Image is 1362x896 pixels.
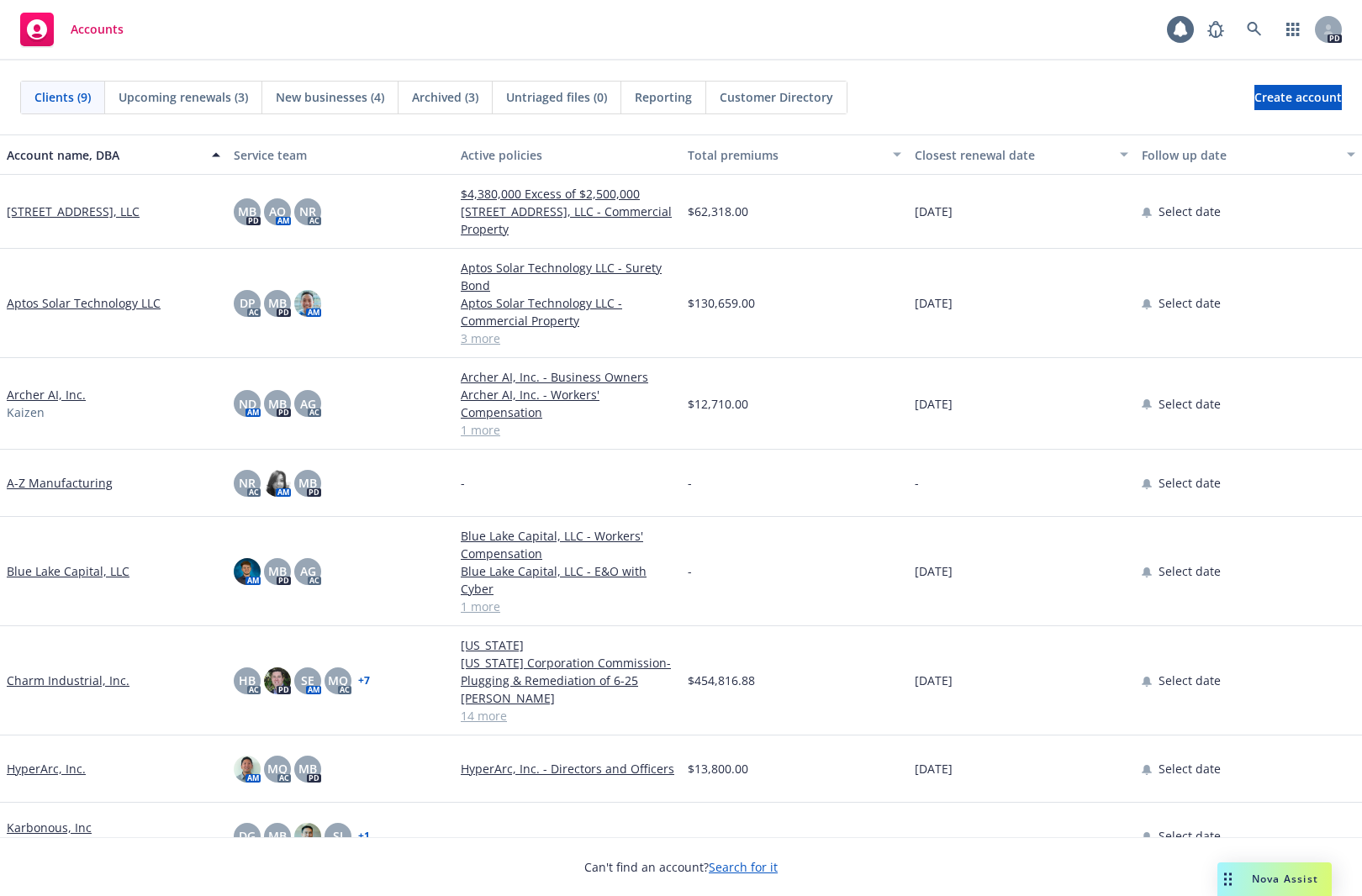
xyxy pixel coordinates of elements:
span: [DATE] [915,562,953,580]
img: photo [234,558,261,585]
a: Aptos Solar Technology LLC - Surety Bond [461,259,674,294]
button: Total premiums [681,134,908,175]
span: NR [239,474,256,492]
a: Aptos Solar Technology LLC - Commercial Property [461,294,674,329]
img: photo [294,290,321,317]
a: + 1 [358,831,370,841]
a: 3 more [461,329,674,347]
a: A-Z Manufacturing [7,474,113,492]
a: Blue Lake Capital, LLC - Workers' Compensation [461,527,674,562]
a: Archer AI, Inc. [7,386,86,403]
button: Nova Assist [1217,862,1332,896]
span: SE [301,672,314,689]
a: Create account [1254,85,1342,110]
a: + 7 [358,676,370,686]
span: - [688,562,692,580]
a: Karbonous, Inc [7,819,92,836]
span: [DATE] [915,294,953,312]
a: 1 more [461,421,674,439]
span: Can't find an account? [584,858,778,876]
span: MB [268,294,287,312]
span: Select date [1159,294,1221,312]
a: Report a Bug [1199,13,1233,46]
span: Customer Directory [720,88,833,106]
span: Clients (9) [34,88,91,106]
a: Archer AI, Inc. - Workers' Compensation [461,386,674,421]
a: Aptos Solar Technology LLC [7,294,161,312]
span: AG [300,562,316,580]
span: Untriaged files (0) [506,88,607,106]
span: $454,816.88 [688,672,755,689]
span: [DATE] [915,672,953,689]
span: Kaizen [7,403,45,421]
span: MQ [328,672,348,689]
a: Search for it [709,859,778,875]
span: $13,800.00 [688,760,748,777]
span: - [688,827,692,845]
span: New businesses (4) [276,88,384,106]
span: MB [268,395,287,413]
span: DG [239,827,256,845]
img: photo [264,470,291,497]
a: Charm Industrial, Inc. [7,672,129,689]
a: Blue Lake Capital, LLC [7,562,129,580]
button: Service team [227,134,454,175]
span: Select date [1159,203,1221,220]
span: AO [269,203,286,220]
a: Accounts [13,6,130,53]
span: MB [268,562,287,580]
a: HyperArc, Inc. - Directors and Officers [461,760,674,777]
span: MQ [267,760,288,777]
span: SJ [333,827,343,845]
span: - [461,474,465,492]
img: photo [264,667,291,694]
span: MB [298,760,317,777]
a: 1 more [461,598,674,615]
a: [STREET_ADDRESS], LLC [7,203,140,220]
span: - [461,827,465,845]
a: Archer AI, Inc. - Business Owners [461,368,674,386]
span: Upcoming renewals (3) [119,88,248,106]
span: Archived (3) [412,88,478,106]
span: [DATE] [915,760,953,777]
button: Follow up date [1135,134,1362,175]
img: photo [294,823,321,850]
span: Accounts [71,23,124,36]
button: Active policies [454,134,681,175]
span: [DATE] [915,395,953,413]
a: 14 more [461,707,674,725]
a: [US_STATE] [461,636,674,654]
a: [US_STATE] Corporation Commission-Plugging & Remediation of 6-25 [PERSON_NAME] [461,654,674,707]
span: [DATE] [915,203,953,220]
span: (Formerly, Prominent Systems, Inc.) [7,836,205,854]
span: - [915,474,919,492]
a: [STREET_ADDRESS], LLC - Commercial Property [461,203,674,238]
span: MB [238,203,256,220]
a: Search [1238,13,1271,46]
div: Closest renewal date [915,146,1110,164]
span: ND [239,395,256,413]
div: Active policies [461,146,674,164]
span: Select date [1159,474,1221,492]
a: $4,380,000 Excess of $2,500,000 [461,185,674,203]
span: HB [239,672,256,689]
span: Select date [1159,760,1221,777]
div: Total premiums [688,146,883,164]
div: Service team [234,146,447,164]
span: Select date [1159,827,1221,845]
div: Drag to move [1217,862,1238,896]
span: Select date [1159,672,1221,689]
span: $62,318.00 [688,203,748,220]
span: NR [299,203,316,220]
span: MB [268,827,287,845]
img: photo [234,756,261,783]
span: Create account [1254,82,1342,113]
span: Reporting [635,88,692,106]
div: Account name, DBA [7,146,202,164]
span: Select date [1159,395,1221,413]
span: AG [300,395,316,413]
span: Select date [1159,562,1221,580]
